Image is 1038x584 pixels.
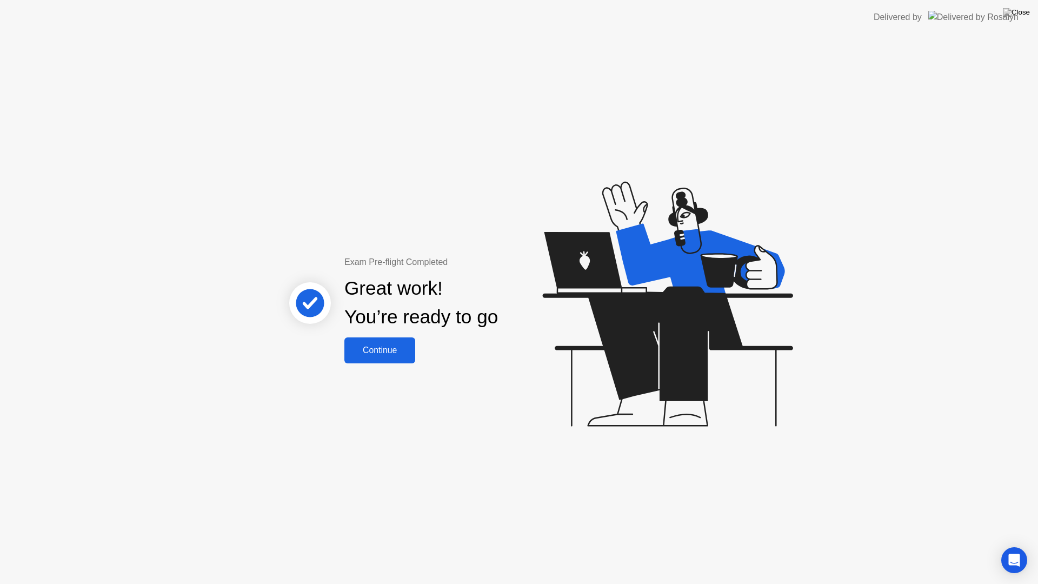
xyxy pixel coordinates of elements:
div: Exam Pre-flight Completed [344,256,568,269]
button: Continue [344,337,415,363]
div: Open Intercom Messenger [1001,547,1027,573]
div: Continue [348,346,412,355]
img: Delivered by Rosalyn [928,11,1019,23]
div: Delivered by [874,11,922,24]
div: Great work! You’re ready to go [344,274,498,331]
img: Close [1003,8,1030,17]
